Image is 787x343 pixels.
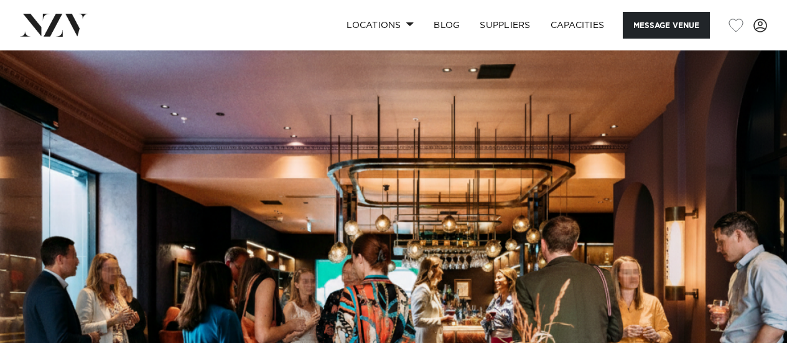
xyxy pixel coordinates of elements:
[470,12,540,39] a: SUPPLIERS
[623,12,710,39] button: Message Venue
[541,12,615,39] a: Capacities
[20,14,88,36] img: nzv-logo.png
[337,12,424,39] a: Locations
[424,12,470,39] a: BLOG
